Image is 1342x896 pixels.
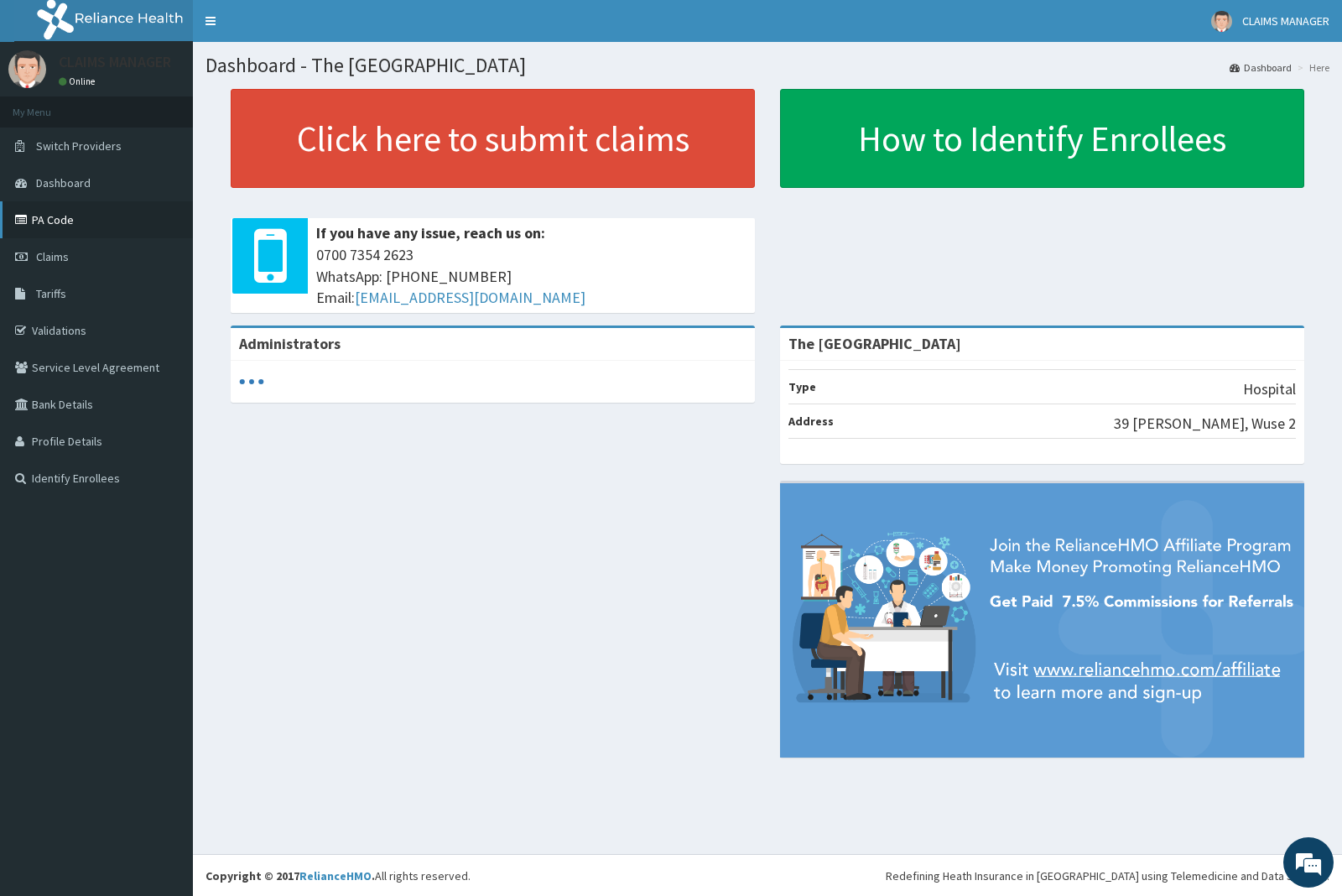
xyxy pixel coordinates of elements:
a: How to Identify Enrollees [780,89,1304,188]
span: 0700 7354 2623 WhatsApp: [PHONE_NUMBER] Email: [316,244,746,309]
b: Address [788,414,834,429]
img: User Image [8,50,46,88]
h1: Dashboard - The [GEOGRAPHIC_DATA] [205,55,1329,76]
a: RelianceHMO [299,868,372,883]
img: User Image [1211,11,1232,32]
span: Switch Providers [36,138,122,154]
a: Click here to submit claims [231,89,755,188]
img: provider-team-banner.png [780,483,1304,758]
a: [EMAIL_ADDRESS][DOMAIN_NAME] [355,288,585,307]
b: If you have any issue, reach us on: [316,223,545,242]
a: Dashboard [1230,60,1292,75]
svg: audio-loading [239,369,264,394]
b: Administrators [239,334,341,353]
a: Online [59,76,99,87]
b: Type [788,379,816,394]
li: Here [1293,60,1329,75]
p: Hospital [1243,378,1296,400]
strong: Copyright © 2017 . [205,868,375,883]
span: CLAIMS MANAGER [1242,13,1329,29]
span: Tariffs [36,286,66,301]
span: Claims [36,249,69,264]
strong: The [GEOGRAPHIC_DATA] [788,334,961,353]
p: 39 [PERSON_NAME], Wuse 2 [1114,413,1296,435]
p: CLAIMS MANAGER [59,55,171,70]
span: Dashboard [36,175,91,190]
div: Redefining Heath Insurance in [GEOGRAPHIC_DATA] using Telemedicine and Data Science! [886,867,1329,884]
